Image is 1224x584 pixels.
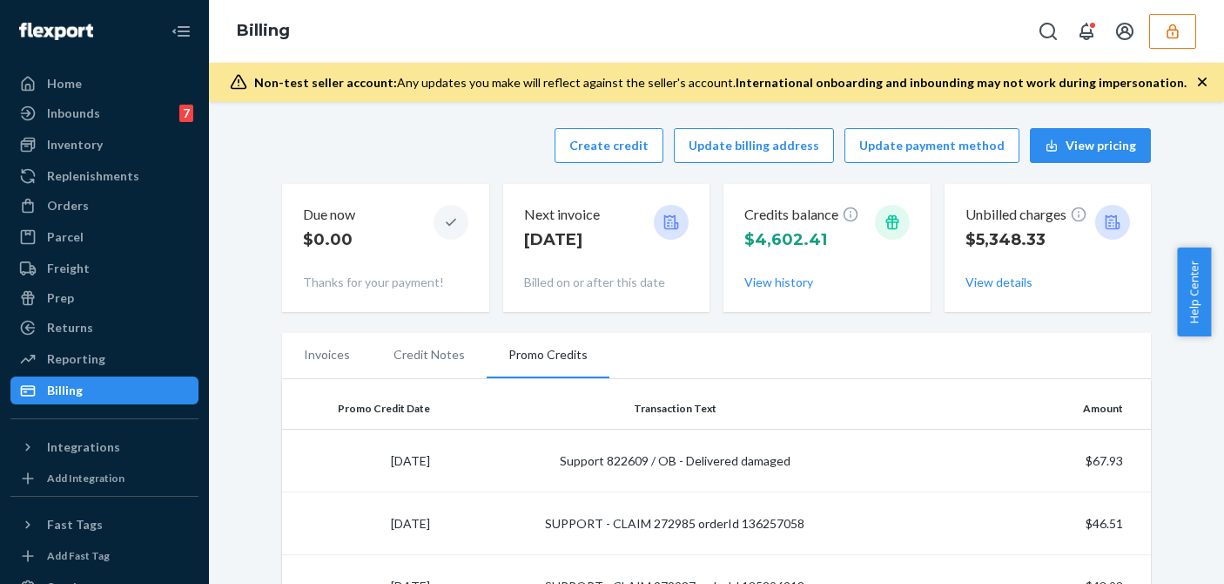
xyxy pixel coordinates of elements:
[437,430,913,492] td: Support 822609 / OB - Delivered damaged
[47,438,120,456] div: Integrations
[10,314,198,342] a: Returns
[524,274,689,291] p: Billed on or after this date
[372,333,487,377] li: Credit Notes
[1069,14,1104,49] button: Open notifications
[10,255,198,282] a: Freight
[10,70,198,98] a: Home
[303,205,355,225] p: Due now
[744,205,859,225] p: Credits balance
[844,128,1019,163] button: Update payment method
[47,260,90,277] div: Freight
[47,516,103,533] div: Fast Tags
[744,230,827,249] span: $4,602.41
[47,319,93,336] div: Returns
[524,205,600,225] p: Next invoice
[47,382,83,399] div: Billing
[237,21,290,40] a: Billing
[47,228,84,246] div: Parcel
[282,492,437,555] td: [DATE]
[47,548,110,563] div: Add Fast Tag
[965,205,1087,225] p: Unbilled charges
[254,74,1187,92] div: Any updates you make will reflect against the seller's account.
[47,350,105,368] div: Reporting
[437,492,913,555] td: SUPPORT - CLAIM 272985 orderId 136257058
[10,99,198,127] a: Inbounds7
[47,136,103,153] div: Inventory
[10,433,198,461] button: Integrations
[47,197,89,214] div: Orders
[913,492,1151,555] td: $46.51
[965,228,1087,251] p: $5,348.33
[10,511,198,539] button: Fast Tags
[524,228,600,251] p: [DATE]
[965,274,1032,291] button: View details
[1031,14,1066,49] button: Open Search Box
[913,430,1151,492] td: $67.93
[47,105,100,122] div: Inbounds
[555,128,663,163] button: Create credit
[10,192,198,220] a: Orders
[10,284,198,312] a: Prep
[744,274,813,291] button: View history
[10,131,198,159] a: Inventory
[736,75,1187,90] span: International onboarding and inbounding may not work during impersonation.
[10,546,198,567] a: Add Fast Tag
[303,228,355,251] p: $0.00
[10,345,198,373] a: Reporting
[1177,248,1211,336] button: Help Center
[282,388,437,430] th: Promo Credit Date
[10,223,198,251] a: Parcel
[179,105,193,122] div: 7
[282,430,437,492] td: [DATE]
[303,274,468,291] p: Thanks for your payment!
[487,333,609,378] li: Promo Credits
[164,14,198,49] button: Close Navigation
[1107,14,1142,49] button: Open account menu
[10,468,198,489] a: Add Integration
[10,377,198,404] a: Billing
[10,162,198,190] a: Replenishments
[913,388,1151,430] th: Amount
[47,75,82,92] div: Home
[1030,128,1151,163] button: View pricing
[282,333,372,377] li: Invoices
[223,6,304,57] ol: breadcrumbs
[437,388,913,430] th: Transaction Text
[47,167,139,185] div: Replenishments
[674,128,834,163] button: Update billing address
[47,471,124,486] div: Add Integration
[47,289,74,307] div: Prep
[254,75,397,90] span: Non-test seller account:
[19,23,93,40] img: Flexport logo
